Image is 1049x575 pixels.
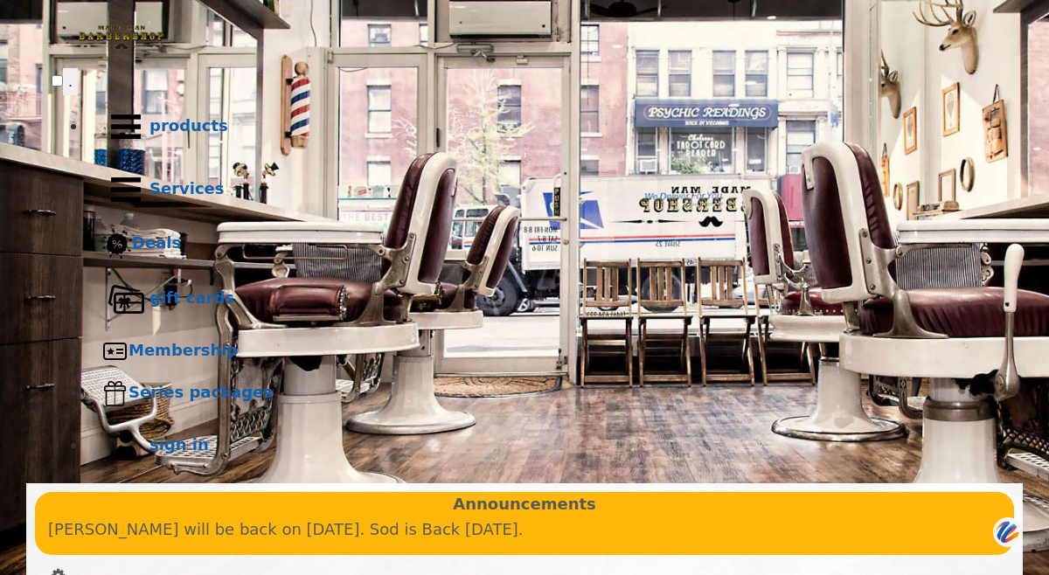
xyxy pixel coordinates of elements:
[87,158,997,221] a: ServicesServices
[149,435,209,454] b: sign in
[52,10,191,66] img: Made Man Barbershop logo
[102,380,129,406] img: Series packages
[102,338,129,364] img: Membership
[102,275,149,322] img: Gift cards
[52,75,63,87] input: menu toggle
[129,383,273,401] b: Series packages
[87,414,997,477] a: sign insign in
[102,422,149,469] img: sign in
[149,116,228,135] b: products
[102,103,149,150] img: Products
[63,68,78,95] button: menu toggle
[132,233,181,252] b: Deals
[453,492,596,517] b: Announcements
[87,221,997,267] a: DealsDeals
[87,95,997,158] a: Productsproducts
[87,330,997,372] a: MembershipMembership
[87,267,997,330] a: Gift cardsgift cards
[149,288,234,307] b: gift cards
[48,517,1001,543] p: [PERSON_NAME] will be back on [DATE]. Sod is Back [DATE].
[102,166,149,213] img: Services
[102,229,132,260] img: Deals
[68,73,73,90] span: .
[129,341,238,359] b: Membership
[87,372,997,414] a: Series packagesSeries packages
[149,179,225,197] b: Services
[993,516,1023,549] img: svg+xml;base64,PHN2ZyB3aWR0aD0iNDQiIGhlaWdodD0iNDQiIHZpZXdCb3g9IjAgMCA0NCA0NCIgZmlsbD0ibm9uZSIgeG...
